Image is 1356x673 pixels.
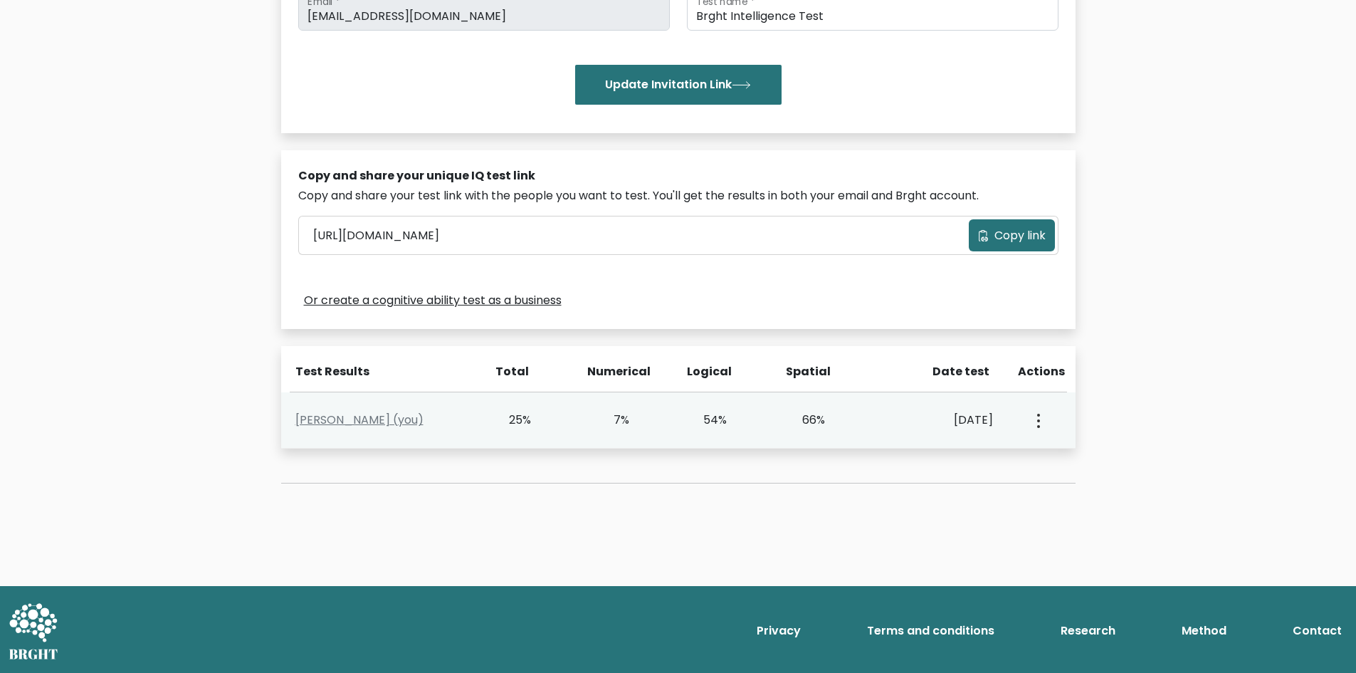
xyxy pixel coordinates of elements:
[304,292,562,309] a: Or create a cognitive ability test as a business
[298,167,1058,184] div: Copy and share your unique IQ test link
[784,412,825,429] div: 66%
[491,412,532,429] div: 25%
[298,187,1058,204] div: Copy and share your test link with the people you want to test. You'll get the results in both yo...
[1055,617,1121,645] a: Research
[575,65,782,105] button: Update Invitation Link
[883,412,993,429] div: [DATE]
[295,363,471,380] div: Test Results
[1018,363,1067,380] div: Actions
[786,363,827,380] div: Spatial
[488,363,530,380] div: Total
[861,617,1000,645] a: Terms and conditions
[687,363,728,380] div: Logical
[1287,617,1347,645] a: Contact
[587,363,629,380] div: Numerical
[1176,617,1232,645] a: Method
[969,219,1055,251] button: Copy link
[885,363,1001,380] div: Date test
[687,412,727,429] div: 54%
[751,617,806,645] a: Privacy
[994,227,1046,244] span: Copy link
[295,412,424,428] a: [PERSON_NAME] (you)
[589,412,629,429] div: 7%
